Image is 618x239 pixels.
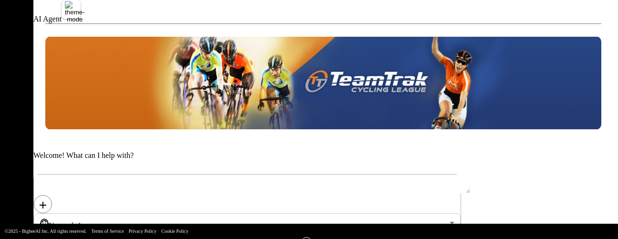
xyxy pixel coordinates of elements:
[34,195,52,213] button: add
[5,229,86,234] a: ©2025 - BigbeeAI Inc. All rights reserved.
[37,199,49,211] span: add
[33,151,618,160] div: Welcome! What can I help with?
[161,229,188,234] a: Cookie Policy
[91,229,124,234] a: Terms of Service
[49,221,95,229] span: Network Agent
[129,229,157,234] a: Privacy Policy
[33,15,62,23] span: AI Agent
[65,1,84,23] img: theme-mode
